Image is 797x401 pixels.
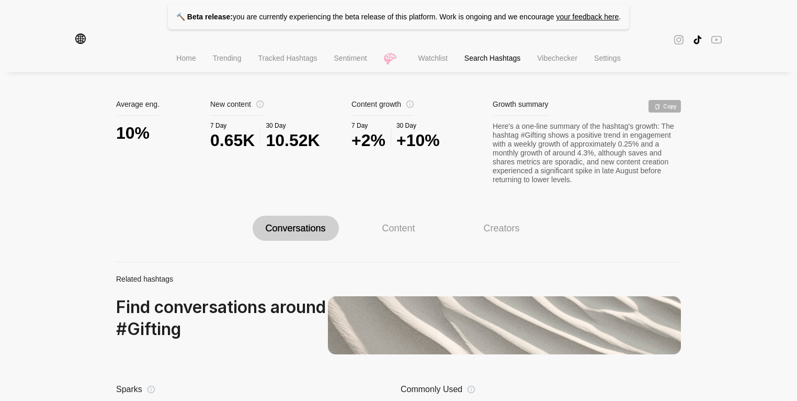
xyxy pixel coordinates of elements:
[258,54,317,62] span: Tracked Hashtags
[382,222,415,234] div: Content
[265,222,325,234] div: Conversations
[176,54,196,62] span: Home
[116,383,168,396] div: Sparks
[594,54,621,62] span: Settings
[655,104,660,109] span: copy
[210,100,264,116] div: New content
[334,54,367,62] span: Sentiment
[711,34,722,46] span: youtube
[116,296,328,340] div: Find conversations around # Gifting
[168,4,629,29] p: you are currently experiencing the beta release of this platform. Work is ongoing and we encourage .
[396,122,440,129] div: 30 Day
[401,383,475,396] div: Commonly Used
[213,54,242,62] span: Trending
[351,122,385,129] div: 7 Day
[396,129,440,151] div: +10%
[210,122,255,129] div: 7 Day
[75,34,86,46] span: global
[116,122,210,144] div: 10%
[648,100,681,113] div: Copy
[493,122,681,184] div: Here's a one-line summary of the hashtag's growth: The hashtag #Gifting shows a positive trend in...
[483,222,519,234] div: Creators
[468,386,475,393] span: info-circle
[266,122,320,129] div: 30 Day
[116,100,160,116] div: Average eng.
[256,101,264,108] span: info-circle
[116,275,681,284] div: Related hashtags
[674,34,684,46] span: instagram
[351,129,385,151] div: +2%
[176,13,233,21] strong: 🔨 Beta release:
[655,103,660,109] div: Copy
[210,129,255,151] div: 0.65K
[147,386,155,393] span: info-circle
[537,54,577,62] span: Vibechecker
[556,13,619,21] a: your feedback here
[328,296,681,354] img: related-hashtags.png
[418,54,448,62] span: Watchlist
[351,100,414,116] div: Content growth
[493,100,549,116] div: Growth summary
[406,101,414,108] span: info-circle
[464,54,520,62] span: Search Hashtags
[266,129,320,151] div: 10.52K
